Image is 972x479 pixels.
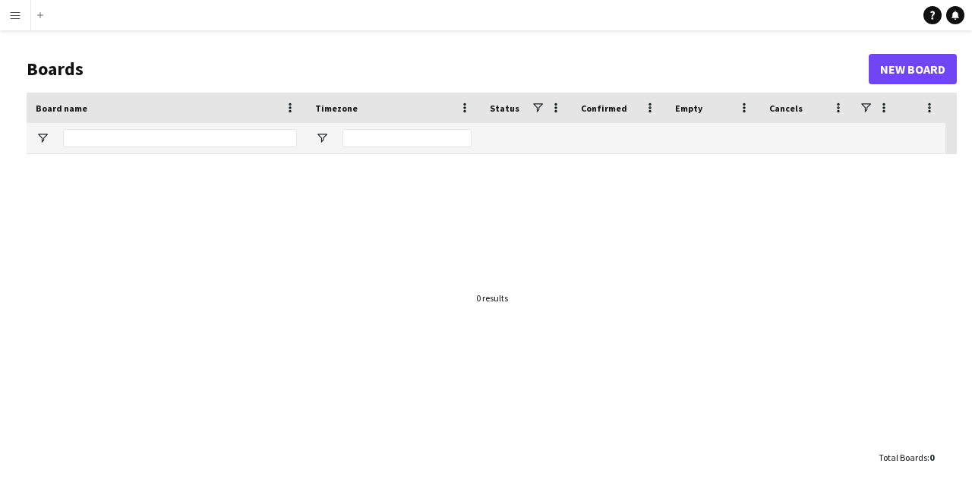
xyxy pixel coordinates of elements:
span: Cancels [769,102,803,114]
input: Timezone Filter Input [342,129,472,147]
span: 0 [929,452,934,463]
button: Open Filter Menu [36,131,49,145]
span: Board name [36,102,87,114]
h1: Boards [27,58,869,80]
span: Total Boards [879,452,927,463]
div: 0 results [476,292,508,304]
span: Empty [675,102,702,114]
a: New Board [869,54,957,84]
span: Timezone [315,102,358,114]
div: : [879,443,934,472]
input: Board name Filter Input [63,129,297,147]
button: Open Filter Menu [315,131,329,145]
span: Confirmed [581,102,627,114]
span: Status [490,102,519,114]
